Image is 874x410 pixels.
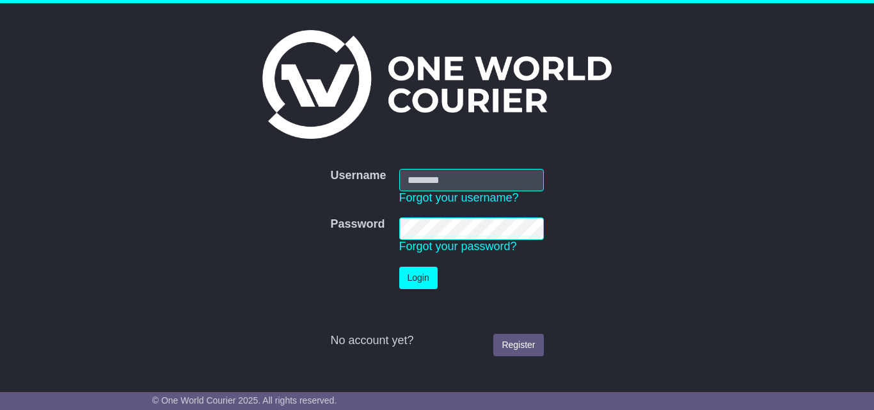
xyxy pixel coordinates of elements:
[399,240,517,253] a: Forgot your password?
[330,334,543,348] div: No account yet?
[399,267,438,289] button: Login
[399,191,519,204] a: Forgot your username?
[493,334,543,356] a: Register
[330,217,385,232] label: Password
[262,30,612,139] img: One World
[152,395,337,406] span: © One World Courier 2025. All rights reserved.
[330,169,386,183] label: Username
